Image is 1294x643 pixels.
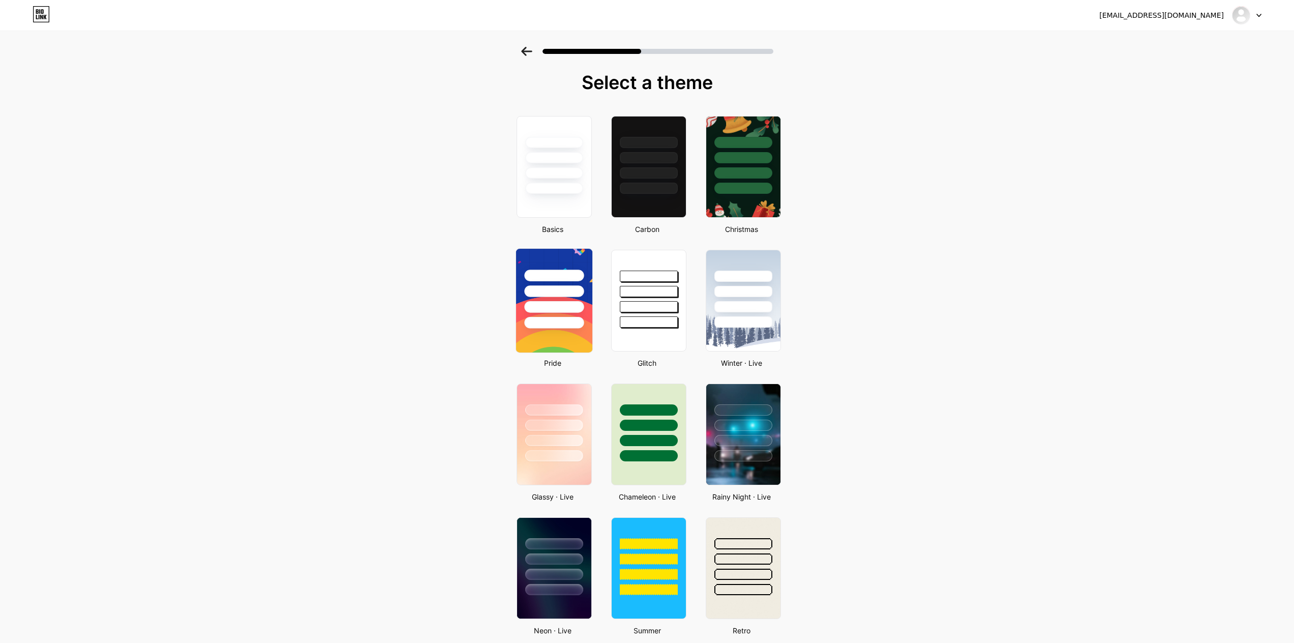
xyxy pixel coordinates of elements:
div: Carbon [608,224,686,235]
div: Glitch [608,358,686,368]
div: Retro [703,625,781,636]
div: Pride [514,358,592,368]
img: pride-mobile.png [516,249,592,353]
div: [EMAIL_ADDRESS][DOMAIN_NAME] [1099,10,1224,21]
div: Rainy Night · Live [703,491,781,502]
div: Basics [514,224,592,235]
div: Glassy · Live [514,491,592,502]
div: Select a theme [513,72,782,93]
div: Summer [608,625,686,636]
div: Chameleon · Live [608,491,686,502]
div: Winter · Live [703,358,781,368]
img: hhhuihekey [1231,6,1251,25]
div: Neon · Live [514,625,592,636]
div: Christmas [703,224,781,235]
